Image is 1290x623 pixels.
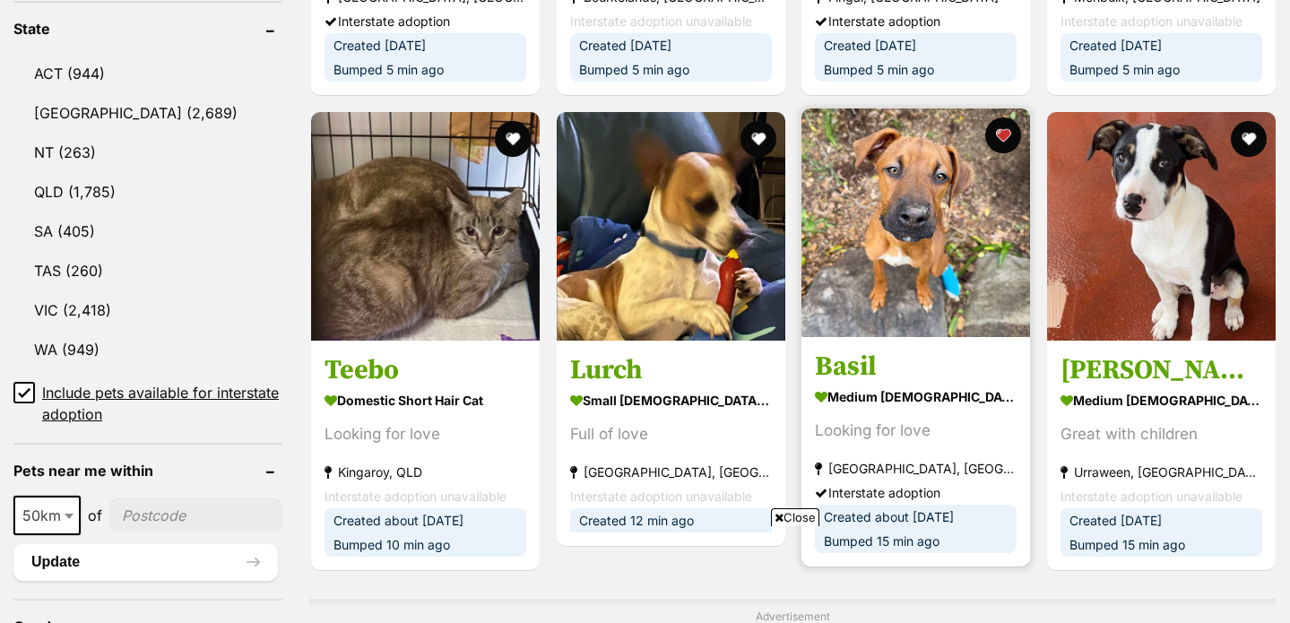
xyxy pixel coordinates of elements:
[109,498,282,532] input: postcode
[88,505,102,526] span: of
[325,353,526,387] h3: Teebo
[1061,532,1262,557] div: Bumped 15 min ago
[570,33,772,57] div: Created [DATE]
[325,57,526,82] div: Bumped 5 min ago
[815,57,1017,82] div: Bumped 5 min ago
[13,134,282,171] a: NT (263)
[325,508,526,532] div: Created about [DATE]
[325,422,526,446] div: Looking for love
[13,463,282,479] header: Pets near me within
[1061,489,1242,504] span: Interstate adoption unavailable
[557,112,785,341] img: Lurch - Fox Terrier x Chihuahua Dog
[1047,340,1276,570] a: [PERSON_NAME] medium [DEMOGRAPHIC_DATA] Dog Great with children Urraween, [GEOGRAPHIC_DATA] Inter...
[570,387,772,413] strong: small [DEMOGRAPHIC_DATA] Dog
[13,291,282,329] a: VIC (2,418)
[570,508,772,532] div: Created 12 min ago
[13,55,282,92] a: ACT (944)
[740,121,775,157] button: favourite
[570,489,752,504] span: Interstate adoption unavailable
[15,503,79,528] span: 50km
[325,460,526,484] strong: Kingaroy, QLD
[42,382,282,425] span: Include pets available for interstate adoption
[311,112,540,341] img: Teebo - Domestic Short Hair Cat
[13,252,282,290] a: TAS (260)
[570,422,772,446] div: Full of love
[13,212,282,250] a: SA (405)
[325,33,526,57] div: Created [DATE]
[815,419,1017,443] div: Looking for love
[325,9,526,33] div: Interstate adoption
[815,33,1017,57] div: Created [DATE]
[801,108,1030,337] img: Basil - Mixed breed Dog
[985,117,1021,153] button: favourite
[801,336,1030,567] a: Basil medium [DEMOGRAPHIC_DATA] Dog Looking for love [GEOGRAPHIC_DATA], [GEOGRAPHIC_DATA] Interst...
[13,544,278,580] button: Update
[311,340,540,570] a: Teebo Domestic Short Hair Cat Looking for love Kingaroy, QLD Interstate adoption unavailable Crea...
[13,21,282,37] header: State
[570,57,772,82] div: Bumped 5 min ago
[1061,33,1262,57] div: Created [DATE]
[815,384,1017,410] strong: medium [DEMOGRAPHIC_DATA] Dog
[211,533,1080,614] iframe: Advertisement
[13,331,282,368] a: WA (949)
[13,496,81,535] span: 50km
[570,353,772,387] h3: Lurch
[1061,13,1242,29] span: Interstate adoption unavailable
[771,508,819,526] span: Close
[815,9,1017,33] div: Interstate adoption
[557,340,785,546] a: Lurch small [DEMOGRAPHIC_DATA] Dog Full of love [GEOGRAPHIC_DATA], [GEOGRAPHIC_DATA] Interstate a...
[1061,387,1262,413] strong: medium [DEMOGRAPHIC_DATA] Dog
[1061,57,1262,82] div: Bumped 5 min ago
[1061,353,1262,387] h3: [PERSON_NAME]
[815,456,1017,480] strong: [GEOGRAPHIC_DATA], [GEOGRAPHIC_DATA]
[570,13,752,29] span: Interstate adoption unavailable
[13,94,282,132] a: [GEOGRAPHIC_DATA] (2,689)
[1061,508,1262,532] div: Created [DATE]
[570,460,772,484] strong: [GEOGRAPHIC_DATA], [GEOGRAPHIC_DATA]
[815,505,1017,529] div: Created about [DATE]
[1061,422,1262,446] div: Great with children
[1230,121,1266,157] button: favourite
[815,480,1017,505] div: Interstate adoption
[325,387,526,413] strong: Domestic Short Hair Cat
[1047,112,1276,341] img: Odie - Australian Kelpie Dog
[325,489,506,504] span: Interstate adoption unavailable
[13,382,282,425] a: Include pets available for interstate adoption
[495,121,531,157] button: favourite
[13,173,282,211] a: QLD (1,785)
[1061,460,1262,484] strong: Urraween, [GEOGRAPHIC_DATA]
[815,350,1017,384] h3: Basil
